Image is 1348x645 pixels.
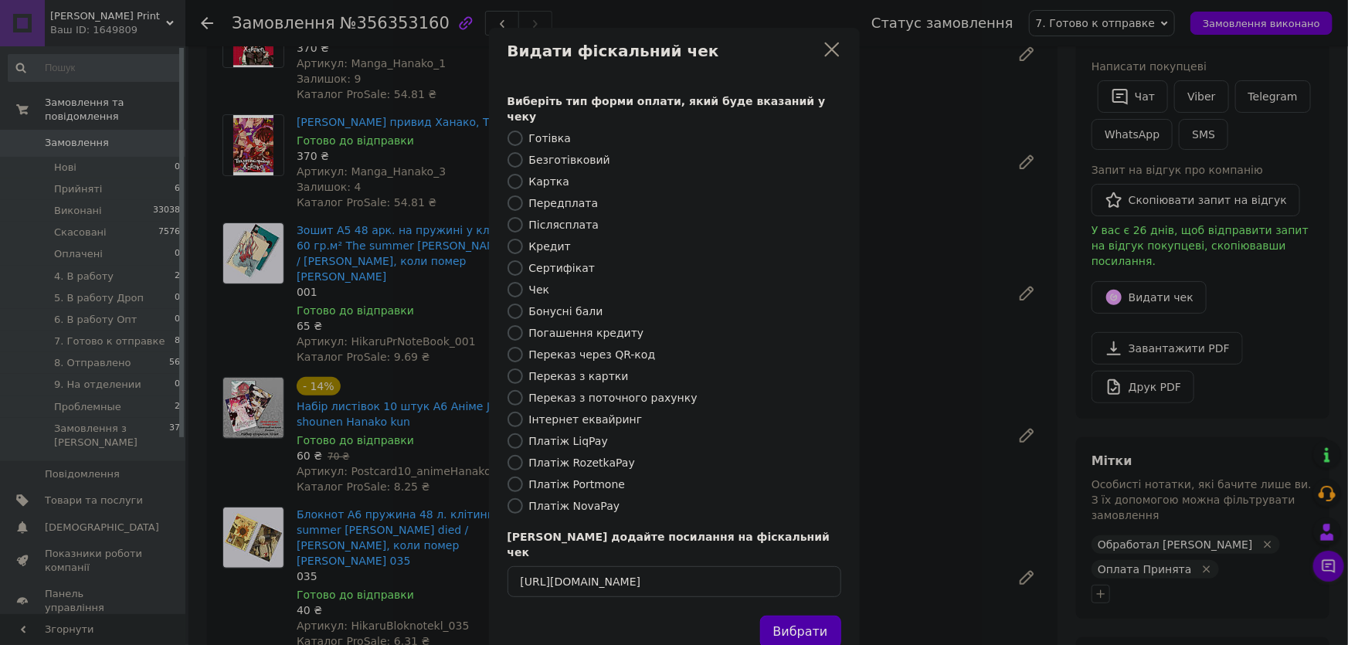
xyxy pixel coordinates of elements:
label: Передплата [529,197,599,209]
label: Безготівковий [529,154,610,166]
label: Переказ через QR-код [529,348,656,361]
span: [PERSON_NAME] додайте посилання на фіскальний чек [508,531,830,558]
label: Кредит [529,240,571,253]
label: Інтернет еквайринг [529,413,643,426]
label: Готівка [529,132,571,144]
label: Бонусні бали [529,305,603,317]
label: Переказ з картки [529,370,629,382]
label: Погашення кредиту [529,327,644,339]
label: Післясплата [529,219,599,231]
label: Сертифікат [529,262,596,274]
label: Платіж RozetkaPay [529,457,635,469]
input: URL чека [508,566,841,597]
label: Платіж NovaPay [529,500,620,512]
label: Чек [529,283,550,296]
label: Платіж Portmone [529,478,626,491]
label: Платіж LiqPay [529,435,608,447]
label: Переказ з поточного рахунку [529,392,698,404]
label: Картка [529,175,570,188]
span: Виберіть тип форми оплати, який буде вказаний у чеку [508,95,826,123]
span: Видати фіскальний чек [508,40,817,63]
